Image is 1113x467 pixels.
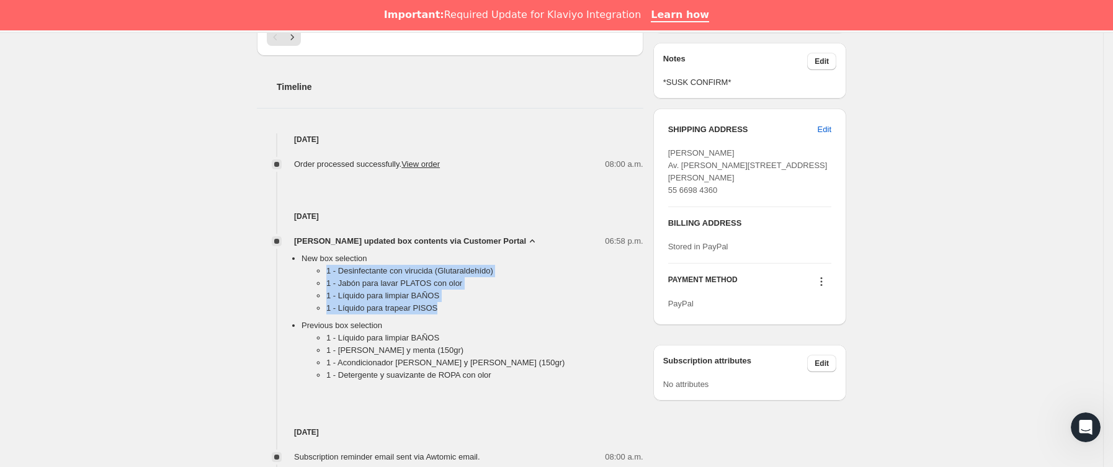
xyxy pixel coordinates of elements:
[668,217,831,229] h3: BILLING ADDRESS
[294,235,539,247] button: [PERSON_NAME] updated box contents via Customer Portal
[294,452,480,461] span: Subscription reminder email sent via Awtomic email.
[326,290,643,302] li: 1 - Líquido para limpiar BAÑOS
[326,369,643,381] li: 1 - Detergente y suavizante de ROPA con olor
[807,355,836,372] button: Edit
[668,242,728,251] span: Stored in PayPal
[605,158,643,171] span: 08:00 a.m.
[384,9,641,21] div: Required Update for Klaviyo Integration
[326,332,643,344] li: 1 - Líquido para limpiar BAÑOS
[663,355,808,372] h3: Subscription attributes
[663,76,836,89] span: *SUSK CONFIRM*
[384,9,444,20] b: Important:
[668,123,818,136] h3: SHIPPING ADDRESS
[294,235,526,247] span: [PERSON_NAME] updated box contents via Customer Portal
[326,344,643,357] li: 1 - [PERSON_NAME] y menta (150gr)
[651,9,709,22] a: Learn how
[326,357,643,369] li: 1 - Acondicionador [PERSON_NAME] y [PERSON_NAME] (150gr)
[284,29,301,46] button: Siguiente
[302,252,643,319] li: New box selection
[663,380,709,389] span: No attributes
[668,148,828,195] span: [PERSON_NAME] Av. [PERSON_NAME][STREET_ADDRESS][PERSON_NAME] 55 6698 4360
[277,81,643,93] h2: Timeline
[815,358,829,368] span: Edit
[668,299,694,308] span: PayPal
[668,275,738,291] h3: PAYMENT METHOD
[257,210,643,223] h4: [DATE]
[257,426,643,438] h4: [DATE]
[605,235,643,247] span: 06:58 p.m.
[257,133,643,146] h4: [DATE]
[663,53,808,70] h3: Notes
[326,265,643,277] li: 1 - Desinfectante con virucida (Glutaraldehído)
[326,302,643,314] li: 1 - Líquido para trapear PISOS
[807,53,836,70] button: Edit
[818,123,831,136] span: Edit
[1071,412,1101,442] iframe: Intercom live chat
[267,29,633,46] nav: Paginación
[401,159,440,169] a: View order
[294,159,440,169] span: Order processed successfully.
[815,56,829,66] span: Edit
[302,319,643,386] li: Previous box selection
[326,277,643,290] li: 1 - Jabón para lavar PLATOS con olor
[605,451,643,463] span: 08:00 a.m.
[810,120,839,140] button: Edit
